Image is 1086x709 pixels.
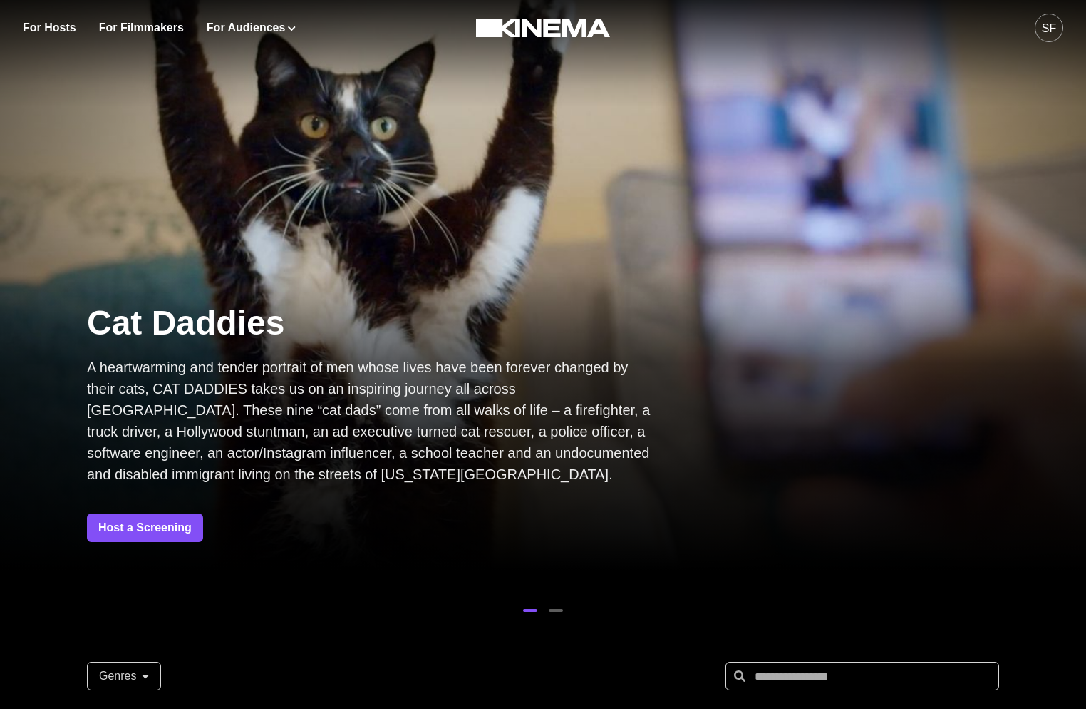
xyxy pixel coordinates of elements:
a: For Filmmakers [99,19,184,36]
button: Genres [87,662,161,690]
a: For Hosts [23,19,76,36]
div: SF [1042,20,1056,37]
p: Cat Daddies [87,301,657,345]
p: A heartwarming and tender portrait of men whose lives have been forever changed by their cats, CA... [87,357,657,485]
a: Host a Screening [87,514,203,542]
button: For Audiences [207,19,296,36]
